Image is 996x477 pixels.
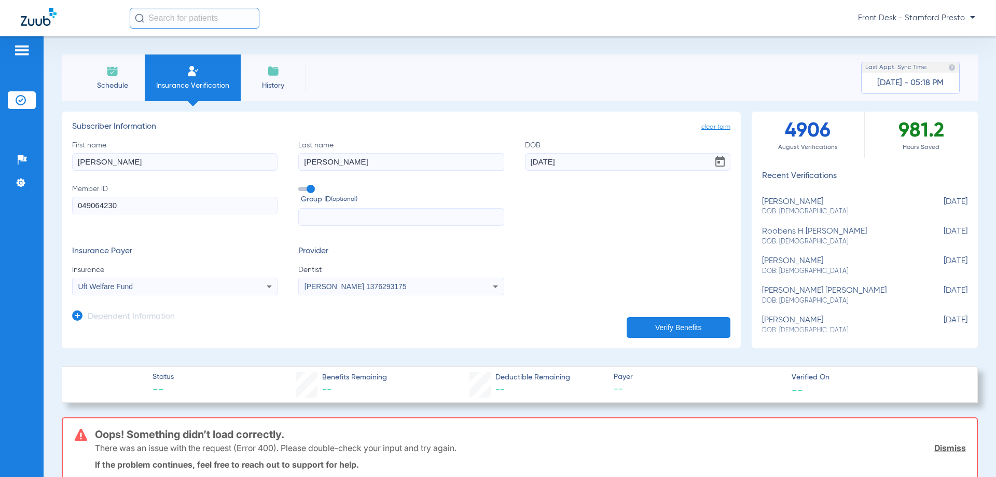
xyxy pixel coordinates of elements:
span: [DATE] [916,286,967,305]
img: last sync help info [948,64,956,71]
img: Search Icon [135,13,144,23]
h3: Recent Verifications [752,171,978,182]
iframe: Chat Widget [944,427,996,477]
input: DOBOpen calendar [525,153,730,171]
small: (optional) [331,194,357,205]
span: Benefits Remaining [322,372,387,383]
div: roobens h [PERSON_NAME] [762,227,916,246]
span: DOB: [DEMOGRAPHIC_DATA] [762,296,916,306]
span: Hours Saved [865,142,978,153]
img: History [267,65,280,77]
span: Front Desk - Stamford Presto [858,13,975,23]
span: Last Appt. Sync Time: [865,62,928,73]
label: First name [72,140,278,171]
input: Member ID [72,197,278,214]
input: Search for patients [130,8,259,29]
span: [DATE] [916,227,967,246]
button: Open calendar [710,152,730,172]
span: -- [495,385,505,394]
span: -- [153,383,174,398]
span: -- [792,384,803,395]
span: History [248,80,298,91]
span: Verified On [792,372,961,383]
div: 4906 [752,112,865,158]
img: Zuub Logo [21,8,57,26]
label: DOB [525,140,730,171]
input: Last name [298,153,504,171]
h3: Dependent Information [88,312,175,322]
span: -- [322,385,331,394]
span: Group ID [301,194,504,205]
span: DOB: [DEMOGRAPHIC_DATA] [762,267,916,276]
h3: Subscriber Information [72,122,730,132]
a: Dismiss [934,443,966,453]
span: Dentist [298,265,504,275]
span: Schedule [88,80,137,91]
span: Deductible Remaining [495,372,570,383]
span: DOB: [DEMOGRAPHIC_DATA] [762,326,916,335]
img: hamburger-icon [13,44,30,57]
h3: Provider [298,247,504,257]
span: -- [614,383,783,396]
div: [PERSON_NAME] [PERSON_NAME] [762,286,916,305]
input: First name [72,153,278,171]
div: [PERSON_NAME] [762,316,916,335]
span: Insurance Verification [153,80,233,91]
span: Status [153,372,174,383]
img: error-icon [75,429,87,441]
span: [DATE] [916,316,967,335]
button: Verify Benefits [627,317,730,338]
img: Manual Insurance Verification [187,65,199,77]
img: Schedule [106,65,119,77]
span: [DATE] - 05:18 PM [877,78,944,88]
div: 981.2 [865,112,978,158]
div: [PERSON_NAME] [762,256,916,276]
p: If the problem continues, feel free to reach out to support for help. [95,459,966,470]
div: [PERSON_NAME] [762,197,916,216]
span: DOB: [DEMOGRAPHIC_DATA] [762,207,916,216]
h3: Insurance Payer [72,247,278,257]
span: [DATE] [916,256,967,276]
h3: Oops! Something didn’t load correctly. [95,429,966,440]
span: clear form [701,122,730,132]
label: Member ID [72,184,278,226]
span: Uft Welfare Fund [78,282,133,291]
span: August Verifications [752,142,864,153]
span: [DATE] [916,197,967,216]
p: There was an issue with the request (Error 400). Please double-check your input and try again. [95,443,457,453]
span: [PERSON_NAME] 1376293175 [305,282,407,291]
span: DOB: [DEMOGRAPHIC_DATA] [762,237,916,247]
span: Payer [614,372,783,383]
span: Insurance [72,265,278,275]
label: Last name [298,140,504,171]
